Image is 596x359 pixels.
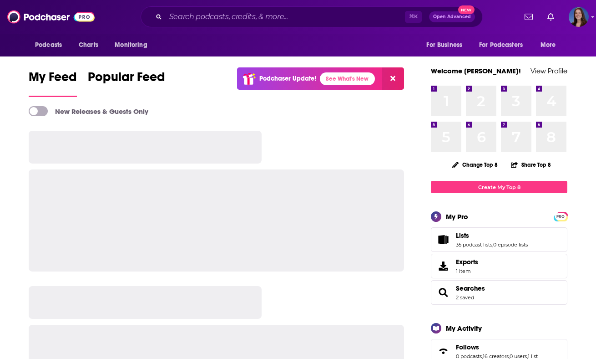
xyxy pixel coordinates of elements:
[521,9,536,25] a: Show notifications dropdown
[456,258,478,266] span: Exports
[510,156,551,174] button: Share Top 8
[569,7,589,27] span: Logged in as emmadonovan
[569,7,589,27] img: User Profile
[29,36,74,54] button: open menu
[88,69,165,97] a: Popular Feed
[88,69,165,90] span: Popular Feed
[29,106,148,116] a: New Releases & Guests Only
[540,39,556,51] span: More
[73,36,104,54] a: Charts
[456,284,485,292] a: Searches
[433,15,471,19] span: Open Advanced
[166,10,405,24] input: Search podcasts, credits, & more...
[108,36,159,54] button: open menu
[259,75,316,82] p: Podchaser Update!
[431,254,567,278] a: Exports
[420,36,474,54] button: open menu
[456,231,528,240] a: Lists
[431,67,521,75] a: Welcome [PERSON_NAME]!
[446,324,482,333] div: My Activity
[544,9,558,25] a: Show notifications dropdown
[7,8,95,26] img: Podchaser - Follow, Share and Rate Podcasts
[456,294,474,301] a: 2 saved
[434,286,452,299] a: Searches
[29,69,77,97] a: My Feed
[35,39,62,51] span: Podcasts
[493,241,528,248] a: 0 episode lists
[320,72,375,85] a: See What's New
[446,212,468,221] div: My Pro
[431,227,567,252] span: Lists
[431,181,567,193] a: Create My Top 8
[555,213,566,220] span: PRO
[473,36,536,54] button: open menu
[569,7,589,27] button: Show profile menu
[456,343,479,351] span: Follows
[458,5,475,14] span: New
[405,11,422,23] span: ⌘ K
[479,39,523,51] span: For Podcasters
[456,268,478,274] span: 1 item
[555,213,566,220] a: PRO
[456,343,538,351] a: Follows
[115,39,147,51] span: Monitoring
[534,36,567,54] button: open menu
[79,39,98,51] span: Charts
[456,241,492,248] a: 35 podcast lists
[431,280,567,305] span: Searches
[429,11,475,22] button: Open AdvancedNew
[456,231,469,240] span: Lists
[426,39,462,51] span: For Business
[141,6,483,27] div: Search podcasts, credits, & more...
[29,69,77,90] span: My Feed
[530,67,567,75] a: View Profile
[447,159,503,170] button: Change Top 8
[434,260,452,272] span: Exports
[434,233,452,246] a: Lists
[434,345,452,358] a: Follows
